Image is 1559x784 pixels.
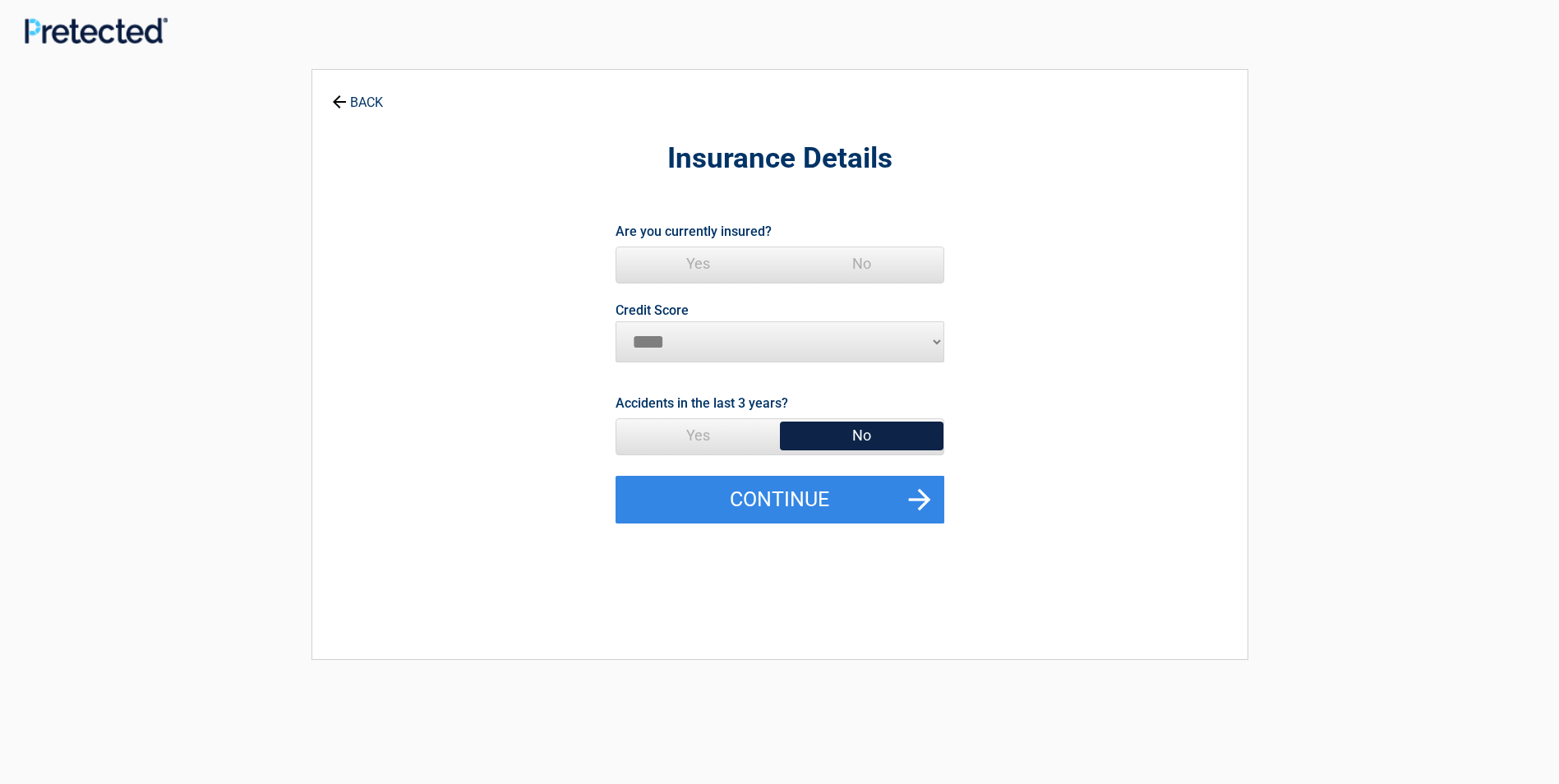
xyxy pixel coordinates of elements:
[403,140,1157,178] h2: Insurance Details
[780,247,943,280] span: No
[616,304,689,317] label: Credit Score
[616,419,780,452] span: Yes
[25,17,168,43] img: Main Logo
[780,419,943,452] span: No
[616,476,944,523] button: Continue
[616,392,788,414] label: Accidents in the last 3 years?
[616,247,780,280] span: Yes
[329,81,386,109] a: BACK
[616,220,772,242] label: Are you currently insured?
